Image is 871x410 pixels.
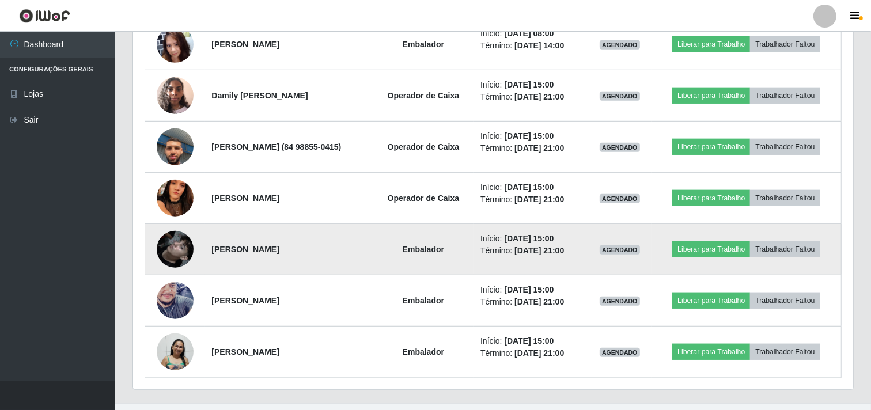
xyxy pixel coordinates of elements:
time: [DATE] 21:00 [514,348,564,358]
button: Liberar para Trabalho [672,344,750,360]
button: Liberar para Trabalho [672,88,750,104]
time: [DATE] 15:00 [504,234,554,243]
button: Trabalhador Faltou [750,88,820,104]
time: [DATE] 21:00 [514,143,564,153]
time: [DATE] 21:00 [514,297,564,306]
li: Término: [480,245,581,257]
li: Término: [480,193,581,206]
li: Término: [480,91,581,103]
li: Início: [480,284,581,296]
time: [DATE] 15:00 [504,183,554,192]
strong: [PERSON_NAME] [211,193,279,203]
li: Início: [480,79,581,91]
time: [DATE] 21:00 [514,92,564,101]
span: AGENDADO [600,245,640,255]
img: 1752607957253.jpeg [157,114,194,180]
img: 1755878088787.jpeg [157,268,194,333]
strong: Embalador [403,40,444,49]
img: 1755099981522.jpeg [157,3,194,85]
strong: [PERSON_NAME] [211,245,279,254]
strong: Operador de Caixa [388,142,460,151]
time: [DATE] 21:00 [514,246,564,255]
strong: Operador de Caixa [388,193,460,203]
time: [DATE] 15:00 [504,131,554,141]
strong: Damily [PERSON_NAME] [211,91,308,100]
time: [DATE] 15:00 [504,80,554,89]
img: 1755117602087.jpeg [157,157,194,239]
time: [DATE] 14:00 [514,41,564,50]
button: Trabalhador Faltou [750,190,820,206]
strong: Embalador [403,296,444,305]
img: 1750963256706.jpeg [157,217,194,282]
time: [DATE] 15:00 [504,285,554,294]
li: Término: [480,40,581,52]
button: Liberar para Trabalho [672,293,750,309]
button: Trabalhador Faltou [750,139,820,155]
button: Liberar para Trabalho [672,139,750,155]
button: Trabalhador Faltou [750,344,820,360]
time: [DATE] 21:00 [514,195,564,204]
strong: Embalador [403,245,444,254]
button: Liberar para Trabalho [672,36,750,52]
strong: Operador de Caixa [388,91,460,100]
button: Trabalhador Faltou [750,293,820,309]
strong: [PERSON_NAME] [211,347,279,356]
strong: [PERSON_NAME] [211,40,279,49]
li: Início: [480,335,581,347]
span: AGENDADO [600,297,640,306]
button: Trabalhador Faltou [750,36,820,52]
li: Término: [480,142,581,154]
strong: [PERSON_NAME] (84 98855-0415) [211,142,341,151]
li: Início: [480,130,581,142]
img: 1756832131053.jpeg [157,333,194,371]
button: Liberar para Trabalho [672,241,750,257]
time: [DATE] 08:00 [504,29,554,38]
strong: [PERSON_NAME] [211,296,279,305]
img: 1667492486696.jpeg [157,71,194,120]
span: AGENDADO [600,348,640,357]
span: AGENDADO [600,92,640,101]
span: AGENDADO [600,40,640,50]
li: Início: [480,233,581,245]
li: Término: [480,296,581,308]
span: AGENDADO [600,143,640,152]
li: Início: [480,181,581,193]
strong: Embalador [403,347,444,356]
button: Liberar para Trabalho [672,190,750,206]
time: [DATE] 15:00 [504,336,554,346]
button: Trabalhador Faltou [750,241,820,257]
span: AGENDADO [600,194,640,203]
img: CoreUI Logo [19,9,70,23]
li: Início: [480,28,581,40]
li: Término: [480,347,581,359]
